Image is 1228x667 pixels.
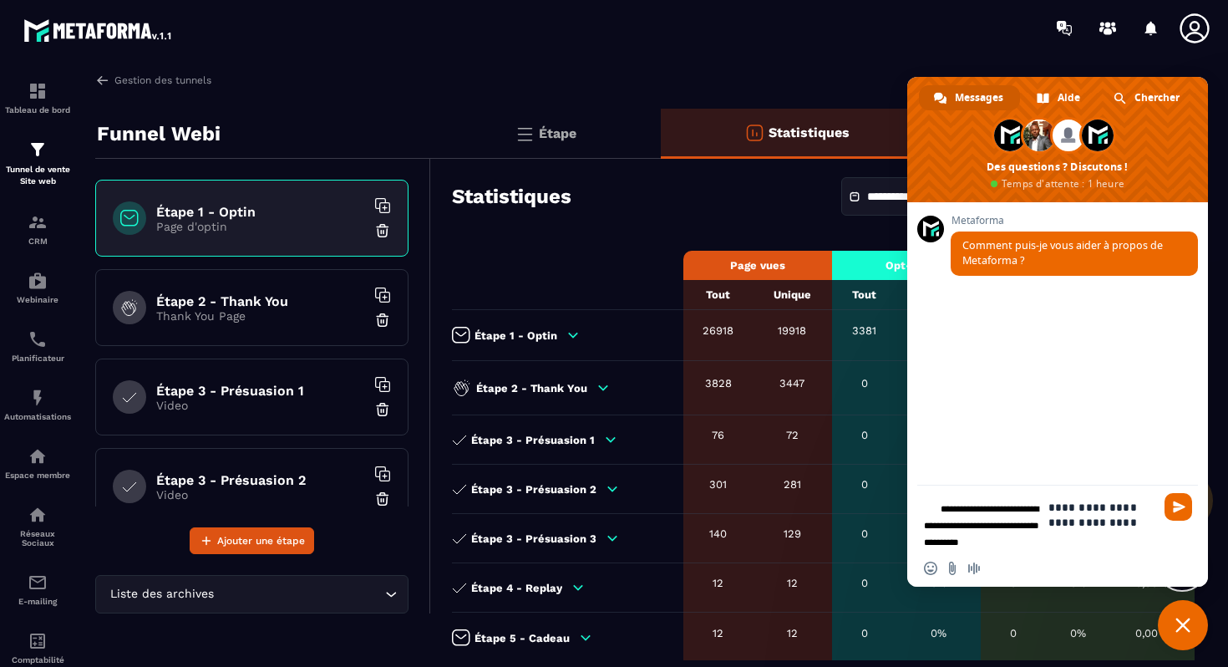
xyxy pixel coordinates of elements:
a: formationformationTunnel de vente Site web [4,127,71,200]
span: Aide [1058,85,1080,110]
p: Comptabilité [4,655,71,664]
div: 3381 [840,324,889,337]
div: 281 [761,478,824,491]
div: 0 [840,577,889,589]
div: Messages [919,85,1020,110]
th: Unique [753,280,832,310]
div: 0% [906,627,972,639]
button: Ajouter une étape [190,527,314,554]
div: 0,00 € [1119,627,1186,639]
th: Opt-ins [832,251,981,280]
img: formation [28,212,48,232]
span: Envoyer [1165,493,1192,521]
p: Étape 4 - Replay [471,582,562,594]
img: website_grey.svg [27,43,40,57]
div: 12 [692,577,744,589]
div: 3828 [692,377,744,390]
img: automations [28,446,48,466]
a: formationformationCRM [4,200,71,258]
p: Statistiques [769,125,850,140]
div: 0% [906,377,972,390]
h3: Statistiques [452,185,571,208]
img: social-network [28,505,48,525]
div: 0% [906,478,972,491]
img: logo_orange.svg [27,27,40,40]
div: Chercher [1099,85,1196,110]
textarea: Entrez votre message... [1048,500,1154,530]
div: 301 [692,478,744,491]
div: 12.56% [906,324,972,337]
span: Chercher [1134,85,1180,110]
img: email [28,573,48,593]
div: Domaine [86,99,129,109]
div: 0 [989,627,1038,639]
p: Réseaux Sociaux [4,529,71,547]
div: 19918 [761,324,824,337]
img: scheduler [28,329,48,349]
div: 0% [906,429,972,441]
div: 0 [840,478,889,491]
span: Envoyer un fichier [946,562,959,575]
a: social-networksocial-networkRéseaux Sociaux [4,492,71,560]
div: 129 [761,527,824,540]
h6: Étape 1 - Optin [156,204,365,220]
div: 0 [840,627,889,639]
img: automations [28,388,48,408]
h6: Étape 3 - Présuasion 1 [156,383,365,399]
div: v 4.0.25 [47,27,82,40]
a: emailemailE-mailing [4,560,71,619]
img: tab_keywords_by_traffic_grey.svg [190,97,203,110]
th: Page vues [683,251,832,280]
img: bars.0d591741.svg [515,124,535,144]
div: Aide [1022,85,1097,110]
span: Ajouter une étape [217,532,305,549]
a: automationsautomationsEspace membre [4,434,71,492]
img: formation [28,140,48,160]
p: Funnel Webi [97,117,221,150]
p: Webinaire [4,295,71,304]
div: 0% [906,577,972,589]
div: Fermer le chat [1158,600,1208,650]
p: E-mailing [4,597,71,606]
img: stats-o.f719a939.svg [744,123,764,143]
img: trash [374,222,391,239]
div: 76 [692,429,744,441]
div: 12 [761,577,824,589]
span: Insérer un emoji [924,562,937,575]
th: Taux [897,280,981,310]
span: Metaforma [951,215,1198,227]
p: Automatisations [4,412,71,421]
img: automations [28,271,48,291]
p: Étape 1 - Optin [474,329,557,342]
div: 0% [1055,627,1102,639]
p: Video [156,488,365,502]
input: Search for option [217,585,381,603]
p: Étape 2 - Thank You [476,382,587,395]
img: trash [374,401,391,418]
a: automationsautomationsWebinaire [4,258,71,317]
span: Comment puis-je vous aider à propos de Metaforma ? [962,238,1163,267]
div: 0 [840,429,889,441]
span: Messages [955,85,1003,110]
p: Thank You Page [156,309,365,323]
p: Video [156,399,365,412]
a: automationsautomationsAutomatisations [4,375,71,434]
div: 0% [906,527,972,540]
p: Étape 3 - Présuasion 1 [471,434,595,446]
th: Tout [683,280,753,310]
span: Liste des archives [106,585,217,603]
img: tab_domain_overview_orange.svg [68,97,81,110]
p: Page d'optin [156,220,365,233]
p: CRM [4,237,71,246]
div: 3447 [761,377,824,390]
p: Étape 3 - Présuasion 3 [471,532,596,545]
div: 140 [692,527,744,540]
p: Tunnel de vente Site web [4,164,71,187]
span: Message audio [967,562,981,575]
h6: Étape 3 - Présuasion 2 [156,472,365,488]
th: Tout [832,280,897,310]
div: 12 [692,627,744,639]
p: Tableau de bord [4,105,71,115]
div: Domaine: [DOMAIN_NAME] [43,43,189,57]
div: 72 [761,429,824,441]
